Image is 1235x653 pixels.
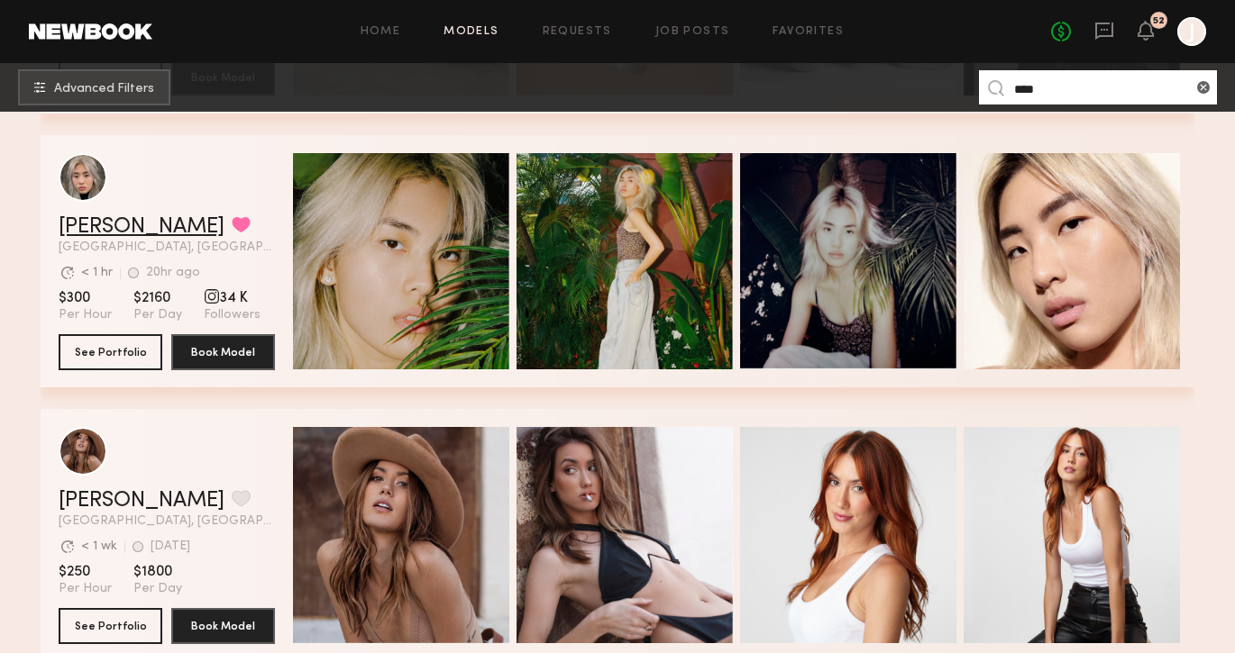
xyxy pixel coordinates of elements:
[1177,17,1206,46] a: J
[18,69,170,105] button: Advanced Filters
[59,490,224,512] a: [PERSON_NAME]
[146,267,200,279] div: 20hr ago
[59,581,112,597] span: Per Hour
[171,334,275,370] button: Book Model
[133,307,182,323] span: Per Day
[81,267,113,279] div: < 1 hr
[59,216,224,238] a: [PERSON_NAME]
[54,83,154,95] span: Advanced Filters
[171,608,275,644] button: Book Model
[444,26,499,38] a: Models
[133,289,182,307] span: $2160
[59,289,112,307] span: $300
[133,563,182,581] span: $1800
[59,241,275,254] span: [GEOGRAPHIC_DATA], [GEOGRAPHIC_DATA]
[543,26,612,38] a: Requests
[204,307,261,323] span: Followers
[59,334,162,370] button: See Portfolio
[655,26,730,38] a: Job Posts
[59,515,275,528] span: [GEOGRAPHIC_DATA], [GEOGRAPHIC_DATA]
[1153,16,1165,26] div: 52
[59,307,112,323] span: Per Hour
[151,540,190,553] div: [DATE]
[59,563,112,581] span: $250
[133,581,182,597] span: Per Day
[204,289,261,307] span: 34 K
[81,540,117,553] div: < 1 wk
[59,608,162,644] button: See Portfolio
[773,26,844,38] a: Favorites
[361,26,401,38] a: Home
